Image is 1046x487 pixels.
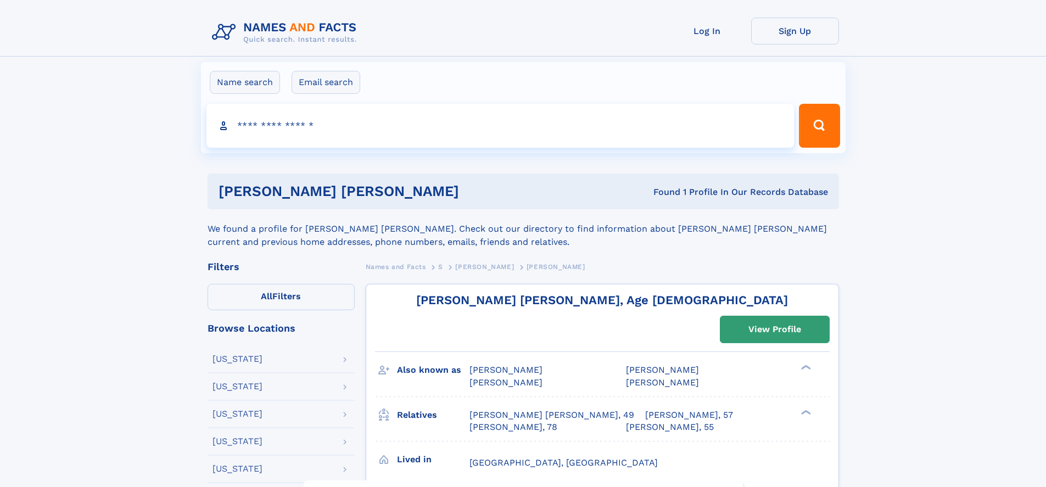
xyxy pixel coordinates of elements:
[208,18,366,47] img: Logo Names and Facts
[212,355,262,363] div: [US_STATE]
[626,421,714,433] a: [PERSON_NAME], 55
[292,71,360,94] label: Email search
[208,209,839,249] div: We found a profile for [PERSON_NAME] [PERSON_NAME]. Check out our directory to find information a...
[206,104,795,148] input: search input
[798,408,812,416] div: ❯
[438,263,443,271] span: S
[645,409,733,421] a: [PERSON_NAME], 57
[212,382,262,391] div: [US_STATE]
[208,323,355,333] div: Browse Locations
[261,291,272,301] span: All
[455,263,514,271] span: [PERSON_NAME]
[798,364,812,371] div: ❯
[438,260,443,273] a: S
[208,262,355,272] div: Filters
[527,263,585,271] span: [PERSON_NAME]
[469,409,634,421] a: [PERSON_NAME] [PERSON_NAME], 49
[751,18,839,44] a: Sign Up
[455,260,514,273] a: [PERSON_NAME]
[208,284,355,310] label: Filters
[212,437,262,446] div: [US_STATE]
[212,464,262,473] div: [US_STATE]
[469,421,557,433] a: [PERSON_NAME], 78
[219,184,556,198] h1: [PERSON_NAME] [PERSON_NAME]
[720,316,829,343] a: View Profile
[469,365,542,375] span: [PERSON_NAME]
[663,18,751,44] a: Log In
[469,377,542,388] span: [PERSON_NAME]
[556,186,828,198] div: Found 1 Profile In Our Records Database
[469,457,658,468] span: [GEOGRAPHIC_DATA], [GEOGRAPHIC_DATA]
[626,377,699,388] span: [PERSON_NAME]
[397,450,469,469] h3: Lived in
[397,406,469,424] h3: Relatives
[210,71,280,94] label: Name search
[397,361,469,379] h3: Also known as
[799,104,840,148] button: Search Button
[212,410,262,418] div: [US_STATE]
[748,317,801,342] div: View Profile
[626,365,699,375] span: [PERSON_NAME]
[416,293,788,307] a: [PERSON_NAME] [PERSON_NAME], Age [DEMOGRAPHIC_DATA]
[366,260,426,273] a: Names and Facts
